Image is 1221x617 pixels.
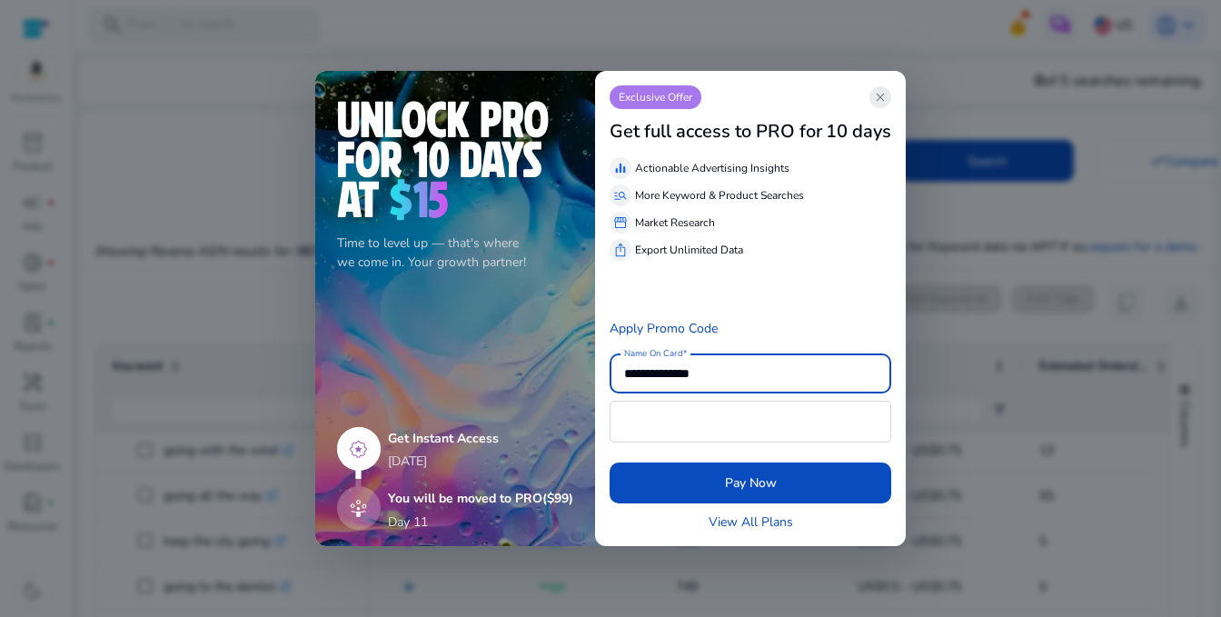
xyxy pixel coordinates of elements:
h5: Get Instant Access [388,432,573,447]
p: [DATE] [388,452,573,471]
p: Exclusive Offer [610,85,701,109]
p: Time to level up — that's where we come in. Your growth partner! [337,234,573,272]
a: View All Plans [709,513,793,532]
p: Market Research [635,214,715,231]
span: ios_share [613,243,628,257]
p: Export Unlimited Data [635,242,743,258]
span: manage_search [613,188,628,203]
p: Actionable Advertising Insights [635,160,789,176]
a: Apply Promo Code [610,320,718,337]
h3: 10 days [826,121,891,143]
button: Pay Now [610,463,891,503]
h3: Get full access to PRO for [610,121,822,143]
iframe: Secure card payment input frame [620,403,881,440]
h5: You will be moved to PRO [388,492,573,507]
span: Pay Now [725,473,777,493]
span: close [873,90,888,104]
p: More Keyword & Product Searches [635,187,804,204]
span: storefront [613,215,628,230]
span: ($99) [542,490,573,507]
mat-label: Name On Card [624,347,682,360]
span: equalizer [613,161,628,175]
p: Day 11 [388,513,428,532]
